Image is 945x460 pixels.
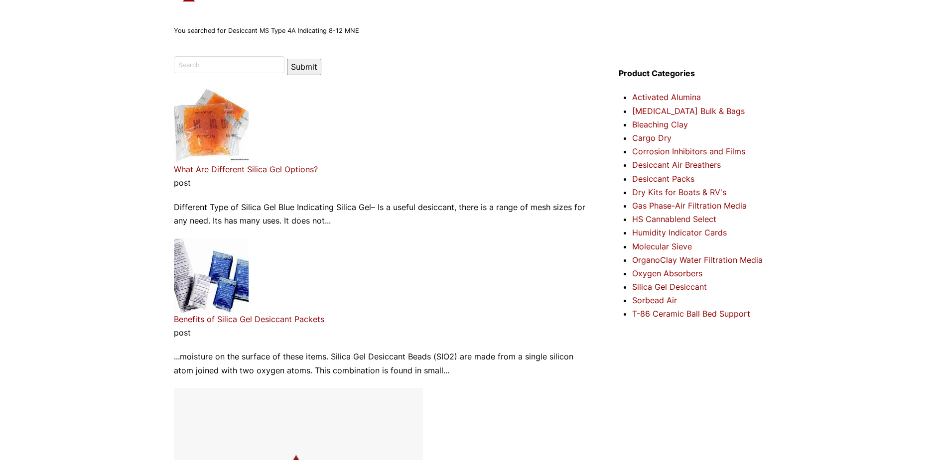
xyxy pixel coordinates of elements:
[174,201,589,228] p: Different Type of Silica Gel Blue Indicating Silica Gel– Is a useful desiccant, there is a range ...
[632,201,747,211] a: Gas Phase-Air Filtration Media
[174,88,249,163] img: Orange Indicating Silica Gel
[632,255,763,265] a: OrganoClay Water Filtration Media
[174,176,589,190] p: post
[632,174,694,184] a: Desiccant Packs
[632,160,721,170] a: Desiccant Air Breathers
[632,187,726,197] a: Dry Kits for Boats & RV's
[174,326,589,340] p: post
[632,241,692,251] a: Molecular Sieve
[632,133,672,143] a: Cargo Dry
[632,146,745,156] a: Corrosion Inhibitors and Films
[632,268,702,278] a: Oxygen Absorbers
[632,119,688,129] a: Bleaching Clay
[174,238,249,313] img: Desiccant Packets
[174,314,324,324] a: Benefits of Silica Gel Desiccant Packets
[632,228,727,237] a: Humidity Indicator Cards
[632,214,716,224] a: HS Cannablend Select
[632,92,701,102] a: Activated Alumina
[632,106,745,116] a: [MEDICAL_DATA] Bulk & Bags
[174,27,359,34] span: You searched for Desiccant MS Type 4A Indicating 8-12 MNE
[632,295,677,305] a: Sorbead Air
[174,350,589,377] p: ...moisture on the surface of these items. Silica Gel Desiccant Beads (SIO2) are made from a sing...
[174,164,318,174] a: What Are Different Silica Gel Options?
[287,59,321,75] button: Submit
[619,67,771,80] h4: Product Categories
[632,282,707,292] a: Silica Gel Desiccant
[174,56,285,73] input: Search
[632,309,750,319] a: T-86 Ceramic Ball Bed Support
